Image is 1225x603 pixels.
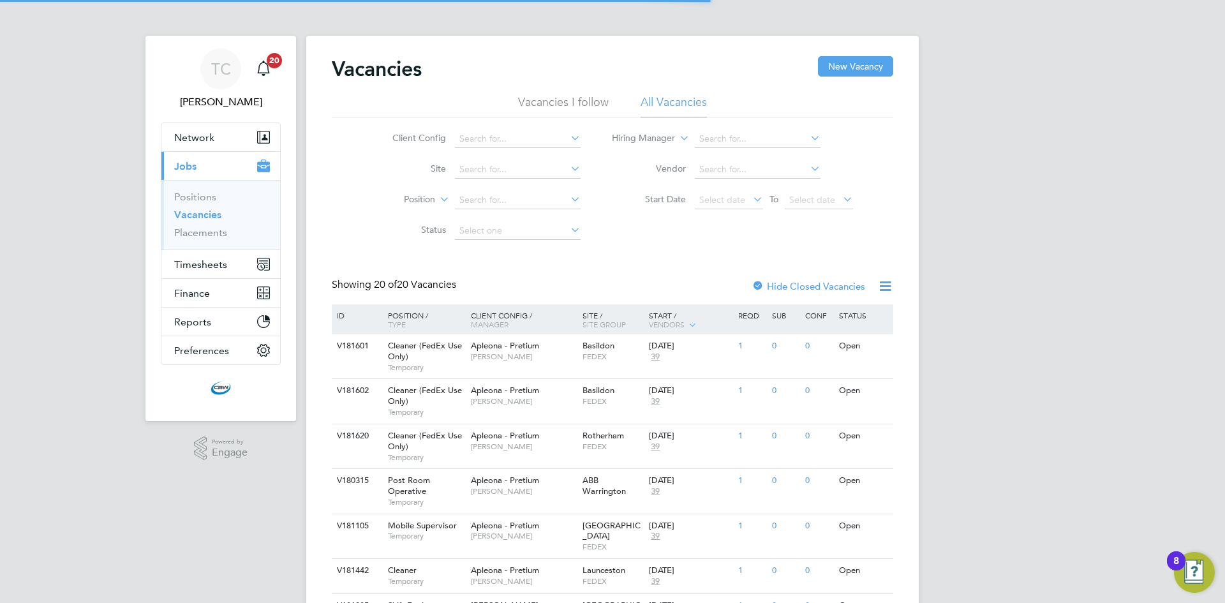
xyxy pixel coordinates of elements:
span: [PERSON_NAME] [471,396,576,406]
div: [DATE] [649,475,732,486]
span: Cleaner (FedEx Use Only) [388,385,462,406]
label: Position [362,193,435,206]
button: Network [161,123,280,151]
div: Status [836,304,891,326]
span: 39 [649,352,662,362]
div: 0 [769,514,802,538]
div: V181105 [334,514,378,538]
div: [DATE] [649,341,732,352]
span: Temporary [388,497,464,507]
div: Site / [579,304,646,335]
div: 0 [802,334,835,358]
div: 0 [769,559,802,583]
div: Open [836,469,891,493]
span: FEDEX [583,542,643,552]
input: Select one [455,222,581,240]
span: FEDEX [583,576,643,586]
span: 39 [649,576,662,587]
a: TC[PERSON_NAME] [161,48,281,110]
span: Temporary [388,407,464,417]
input: Search for... [455,130,581,148]
span: Apleona - Pretium [471,475,539,486]
span: Apleona - Pretium [471,340,539,351]
span: Jobs [174,160,197,172]
div: [DATE] [649,565,732,576]
span: 39 [649,442,662,452]
div: Start / [646,304,735,336]
div: [DATE] [649,385,732,396]
div: [DATE] [649,431,732,442]
span: 20 Vacancies [374,278,456,291]
input: Search for... [455,161,581,179]
div: 0 [769,334,802,358]
span: Finance [174,287,210,299]
span: Apleona - Pretium [471,385,539,396]
span: [PERSON_NAME] [471,486,576,496]
label: Hiring Manager [602,132,675,145]
span: [PERSON_NAME] [471,442,576,452]
span: Cleaner [388,565,417,576]
span: Site Group [583,319,626,329]
span: Basildon [583,340,614,351]
div: 0 [769,469,802,493]
div: Open [836,514,891,538]
input: Search for... [695,130,820,148]
a: Positions [174,191,216,203]
span: 39 [649,531,662,542]
div: 0 [802,469,835,493]
span: FEDEX [583,442,643,452]
span: Reports [174,316,211,328]
span: Network [174,131,214,144]
div: V181601 [334,334,378,358]
span: [PERSON_NAME] [471,531,576,541]
div: [DATE] [649,521,732,532]
div: 1 [735,424,768,448]
span: Rotherham [583,430,624,441]
span: Basildon [583,385,614,396]
img: cbwstaffingsolutions-logo-retina.png [211,378,231,398]
span: Apleona - Pretium [471,520,539,531]
div: Showing [332,278,459,292]
div: V181442 [334,559,378,583]
span: Apleona - Pretium [471,565,539,576]
span: [PERSON_NAME] [471,352,576,362]
a: Placements [174,227,227,239]
label: Vendor [612,163,686,174]
div: 1 [735,379,768,403]
span: Select date [789,194,835,205]
div: 0 [769,379,802,403]
li: All Vacancies [641,94,707,117]
div: 1 [735,559,768,583]
div: 1 [735,514,768,538]
a: 20 [251,48,276,89]
span: Timesheets [174,258,227,271]
span: 39 [649,486,662,497]
label: Start Date [612,193,686,205]
span: TC [211,61,231,77]
span: Engage [212,447,248,458]
div: 0 [802,514,835,538]
div: 0 [769,424,802,448]
button: Finance [161,279,280,307]
span: ABB Warrington [583,475,626,496]
span: Select date [699,194,745,205]
label: Status [373,224,446,235]
div: V180315 [334,469,378,493]
span: Cleaner (FedEx Use Only) [388,340,462,362]
span: Temporary [388,452,464,463]
button: Timesheets [161,250,280,278]
span: Manager [471,319,509,329]
label: Client Config [373,132,446,144]
div: 1 [735,334,768,358]
span: [GEOGRAPHIC_DATA] [583,520,641,542]
span: Post Room Operative [388,475,430,496]
span: 20 of [374,278,397,291]
span: Temporary [388,576,464,586]
button: New Vacancy [818,56,893,77]
div: V181602 [334,379,378,403]
div: 1 [735,469,768,493]
nav: Main navigation [145,36,296,421]
div: Conf [802,304,835,326]
span: Apleona - Pretium [471,430,539,441]
div: V181620 [334,424,378,448]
